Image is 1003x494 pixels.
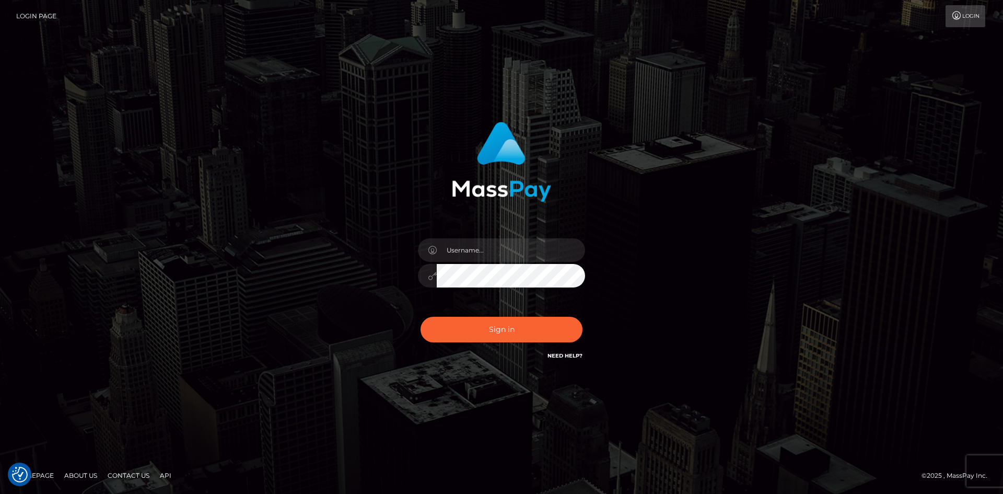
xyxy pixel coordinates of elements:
[946,5,985,27] a: Login
[12,467,28,482] img: Revisit consent button
[156,467,176,484] a: API
[11,467,58,484] a: Homepage
[547,352,582,359] a: Need Help?
[437,238,585,262] input: Username...
[16,5,56,27] a: Login Page
[421,317,582,342] button: Sign in
[60,467,101,484] a: About Us
[12,467,28,482] button: Consent Preferences
[103,467,154,484] a: Contact Us
[452,122,551,202] img: MassPay Login
[922,470,995,481] div: © 2025 , MassPay Inc.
